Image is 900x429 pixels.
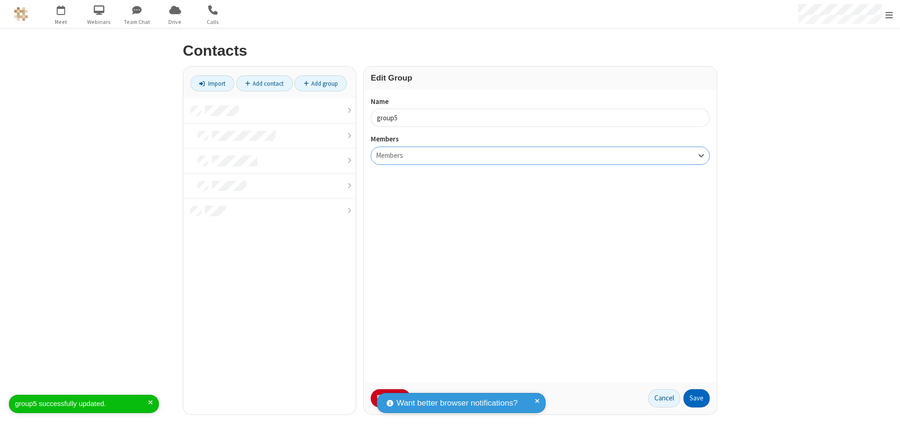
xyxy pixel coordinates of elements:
h2: Contacts [183,43,717,59]
img: QA Selenium DO NOT DELETE OR CHANGE [14,7,28,21]
h3: Edit Group [371,74,710,82]
input: Name [371,109,710,127]
a: Import [190,75,234,91]
div: group5 successfully updated. [15,399,148,409]
span: Want better browser notifications? [397,397,517,409]
a: Add contact [236,75,293,91]
iframe: Chat [877,405,893,422]
a: Add group [294,75,347,91]
span: Team Chat [120,18,155,26]
label: Members [371,134,710,145]
span: Meet [44,18,79,26]
button: Save [683,389,710,408]
span: Webinars [82,18,117,26]
label: Name [371,96,710,107]
a: Cancel [648,389,680,408]
button: Delete [371,389,411,408]
span: Drive [157,18,193,26]
span: Calls [195,18,231,26]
